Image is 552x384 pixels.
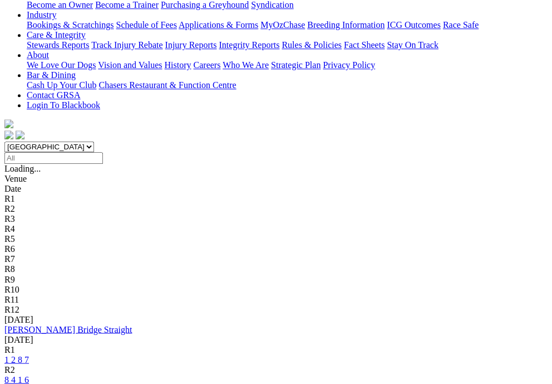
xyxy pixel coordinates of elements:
a: ICG Outcomes [387,20,440,30]
a: About [27,50,49,60]
div: R9 [4,274,548,284]
div: R10 [4,284,548,294]
a: 8 4 1 6 [4,375,29,384]
a: Race Safe [442,20,478,30]
div: R1 [4,194,548,204]
a: Rules & Policies [282,40,342,50]
a: Privacy Policy [323,60,375,70]
div: R11 [4,294,548,304]
div: R2 [4,204,548,214]
a: Schedule of Fees [116,20,176,30]
a: Contact GRSA [27,90,80,100]
a: Industry [27,10,56,20]
div: R12 [4,304,548,314]
img: facebook.svg [4,130,13,139]
a: We Love Our Dogs [27,60,96,70]
a: 1 2 8 7 [4,354,29,364]
a: Careers [193,60,220,70]
div: R7 [4,254,548,264]
div: R1 [4,344,548,354]
div: R8 [4,264,548,274]
a: Bar & Dining [27,70,76,80]
a: Cash Up Your Club [27,80,96,90]
a: Breeding Information [307,20,385,30]
div: R5 [4,234,548,244]
div: R6 [4,244,548,254]
div: Date [4,184,548,194]
a: Applications & Forms [179,20,258,30]
div: Industry [27,20,548,30]
div: About [27,60,548,70]
div: R3 [4,214,548,224]
input: Select date [4,152,103,164]
div: Care & Integrity [27,40,548,50]
div: [DATE] [4,334,548,344]
a: Integrity Reports [219,40,279,50]
a: Track Injury Rebate [91,40,162,50]
div: [DATE] [4,314,548,324]
div: R2 [4,364,548,375]
a: Strategic Plan [271,60,321,70]
img: twitter.svg [16,130,24,139]
a: Chasers Restaurant & Function Centre [98,80,236,90]
a: Login To Blackbook [27,100,100,110]
a: Fact Sheets [344,40,385,50]
div: Venue [4,174,548,184]
a: Care & Integrity [27,30,86,40]
a: Stewards Reports [27,40,89,50]
a: [PERSON_NAME] Bridge Straight [4,324,132,334]
img: logo-grsa-white.png [4,119,13,128]
a: MyOzChase [260,20,305,30]
a: Bookings & Scratchings [27,20,114,30]
div: Bar & Dining [27,80,548,90]
div: R4 [4,224,548,234]
span: Loading... [4,164,41,173]
a: Who We Are [223,60,269,70]
a: Stay On Track [387,40,438,50]
a: Vision and Values [98,60,162,70]
a: History [164,60,191,70]
a: Injury Reports [165,40,216,50]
